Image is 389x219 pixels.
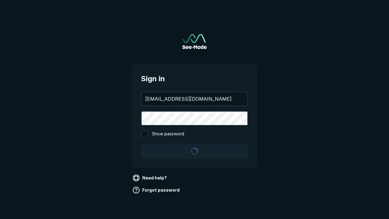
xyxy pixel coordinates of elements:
span: Show password [152,130,184,138]
input: your@email.com [142,92,247,106]
a: Forgot password [131,185,182,195]
a: Need help? [131,173,169,183]
img: See-Mode Logo [182,34,207,49]
a: Go to sign in [182,34,207,49]
span: Sign in [141,73,248,84]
